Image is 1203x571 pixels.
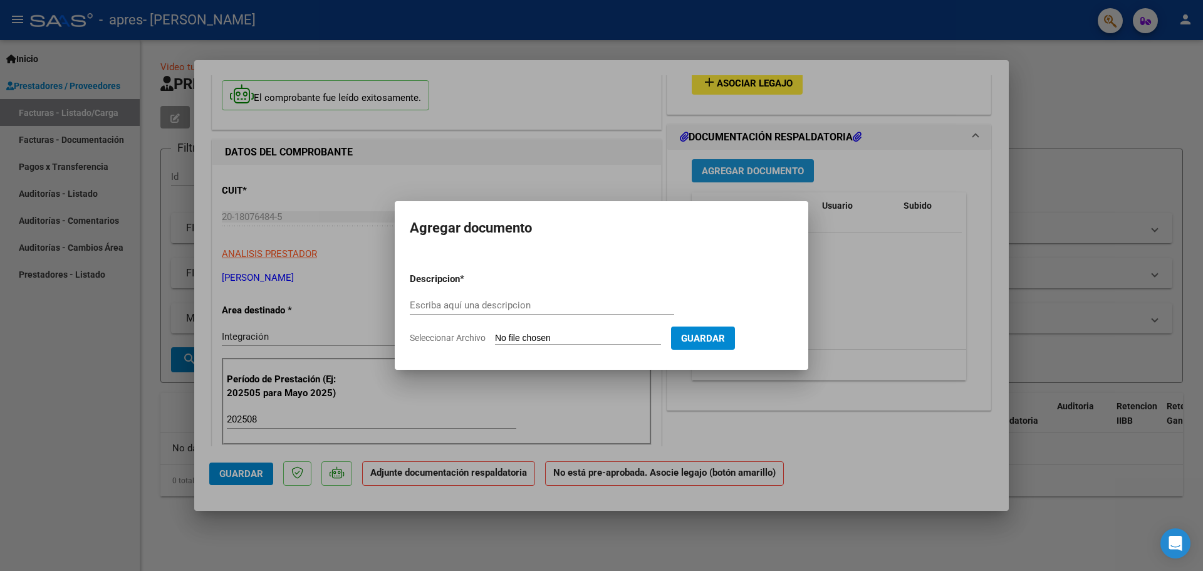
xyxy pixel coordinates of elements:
[1160,528,1190,558] div: Open Intercom Messenger
[681,333,725,344] span: Guardar
[410,272,525,286] p: Descripcion
[410,216,793,240] h2: Agregar documento
[671,327,735,350] button: Guardar
[410,333,486,343] span: Seleccionar Archivo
